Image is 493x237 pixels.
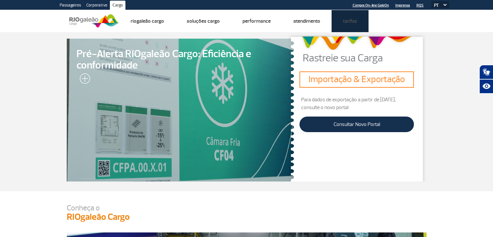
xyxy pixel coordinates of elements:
a: Passageiros [57,1,84,11]
h3: Importação & Exportação [302,74,411,85]
a: Corporativo [84,1,110,11]
a: RQS [417,3,424,7]
button: Abrir tradutor de língua de sinais. [479,65,493,79]
img: leia-mais [76,73,90,86]
img: grafismo [299,33,414,53]
a: Tarifas [343,18,357,24]
h3: RIOgaleão Cargo [67,212,427,223]
a: Atendimento [293,18,320,24]
div: Plugin de acessibilidade da Hand Talk. [479,65,493,94]
p: Conheça o [67,204,427,212]
a: Performance [242,18,271,24]
a: Consultar Novo Portal [299,117,414,132]
a: Compra On-line GaleOn [353,3,389,7]
a: Imprensa [395,3,410,7]
a: Riogaleão Cargo [131,18,164,24]
a: Pré-Alerta RIOgaleão Cargo: Eficiência e conformidade [67,39,294,181]
a: Cargo [110,1,125,11]
a: Soluções Cargo [187,18,220,24]
p: Rastreie sua Carga [303,53,427,63]
span: Pré-Alerta RIOgaleão Cargo: Eficiência e conformidade [76,48,285,71]
p: Para dados de exportação a partir de [DATE], consulte o novo portal: [299,96,414,111]
button: Abrir recursos assistivos. [479,79,493,94]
